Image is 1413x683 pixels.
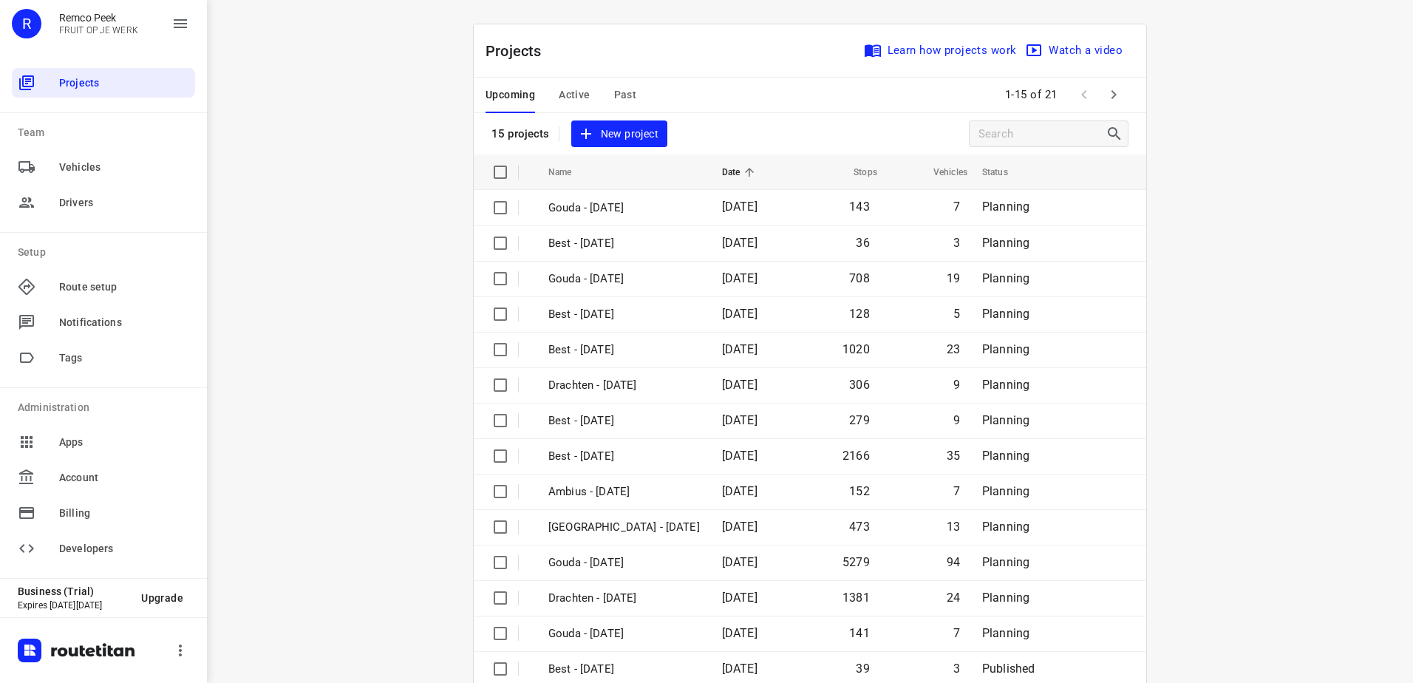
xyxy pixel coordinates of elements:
span: [DATE] [722,449,757,463]
span: 5279 [842,555,870,569]
span: 1-15 of 21 [999,79,1063,111]
p: Administration [18,400,195,415]
span: [DATE] [722,236,757,250]
span: Published [982,662,1035,676]
span: Tags [59,350,189,366]
span: 141 [849,626,870,640]
span: Planning [982,626,1029,640]
span: Planning [982,449,1029,463]
span: Stops [834,163,877,181]
p: Projects [486,40,554,62]
span: 39 [856,662,869,676]
span: 7 [953,200,960,214]
span: Next Page [1099,80,1128,109]
p: Best - Friday [548,661,700,678]
p: Ambius - Monday [548,483,700,500]
p: 15 projects [491,127,550,140]
span: Projects [59,75,189,91]
span: Past [614,86,637,104]
button: Upgrade [129,585,195,611]
p: Setup [18,245,195,260]
p: Drachten - Tuesday [548,377,700,394]
span: Active [559,86,590,104]
p: Best - Tuesday [548,412,700,429]
span: Developers [59,541,189,557]
input: Search projects [978,123,1106,146]
span: Upgrade [141,592,183,604]
span: Drivers [59,195,189,211]
p: Team [18,125,195,140]
span: 306 [849,378,870,392]
span: 708 [849,271,870,285]
span: Apps [59,435,189,450]
span: 473 [849,520,870,534]
span: 9 [953,378,960,392]
span: [DATE] [722,520,757,534]
span: Planning [982,520,1029,534]
span: Status [982,163,1027,181]
span: 94 [947,555,960,569]
span: Planning [982,307,1029,321]
p: Best - Wednesday [548,341,700,359]
span: 9 [953,413,960,427]
span: [DATE] [722,484,757,498]
span: 24 [947,591,960,605]
span: 279 [849,413,870,427]
p: Remco Peek [59,12,138,24]
span: 3 [953,236,960,250]
span: Planning [982,484,1029,498]
p: FRUIT OP JE WERK [59,25,138,35]
span: 3 [953,662,960,676]
button: New project [571,120,667,148]
span: Planning [982,378,1029,392]
span: Planning [982,555,1029,569]
div: Route setup [12,272,195,302]
p: Antwerpen - Monday [548,519,700,536]
span: 143 [849,200,870,214]
p: Gouda - Thursday [548,271,700,288]
span: [DATE] [722,307,757,321]
span: [DATE] [722,626,757,640]
span: 1381 [842,591,870,605]
div: Tags [12,343,195,373]
div: Billing [12,498,195,528]
span: [DATE] [722,271,757,285]
div: Developers [12,534,195,563]
span: Billing [59,506,189,521]
span: [DATE] [722,555,757,569]
p: Best - Monday [548,448,700,465]
span: 23 [947,342,960,356]
span: Account [59,470,189,486]
span: 128 [849,307,870,321]
span: Name [548,163,591,181]
p: Gouda - Monday [548,554,700,571]
p: Best - Friday [548,235,700,252]
p: Business (Trial) [18,585,129,597]
p: Best - Thursday [548,306,700,323]
div: Account [12,463,195,492]
span: Date [722,163,760,181]
span: [DATE] [722,200,757,214]
span: Notifications [59,315,189,330]
span: Vehicles [914,163,967,181]
span: Planning [982,271,1029,285]
span: New project [580,125,658,143]
span: [DATE] [722,378,757,392]
span: Upcoming [486,86,535,104]
p: Drachten - Monday [548,590,700,607]
span: Planning [982,591,1029,605]
span: Previous Page [1069,80,1099,109]
span: [DATE] [722,342,757,356]
span: 152 [849,484,870,498]
span: 5 [953,307,960,321]
span: 7 [953,484,960,498]
span: 19 [947,271,960,285]
p: Gouda - Friday [548,200,700,217]
p: Expires [DATE][DATE] [18,600,129,611]
p: Gouda - Friday [548,625,700,642]
div: Apps [12,427,195,457]
span: Planning [982,236,1029,250]
span: Route setup [59,279,189,295]
span: 7 [953,626,960,640]
span: 36 [856,236,869,250]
